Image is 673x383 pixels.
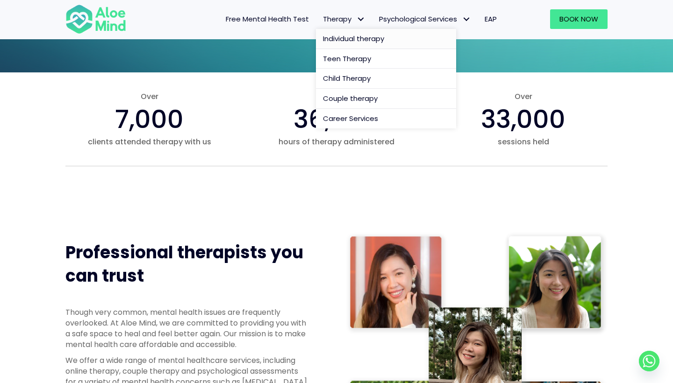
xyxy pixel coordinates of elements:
a: Book Now [550,9,608,29]
span: sessions held [439,136,608,147]
span: Teen Therapy [323,54,371,64]
a: EAP [478,9,504,29]
a: Couple therapy [316,89,456,109]
span: Psychological Services: submenu [459,13,473,26]
p: Though very common, mental health issues are frequently overlooked. At Aloe Mind, we are committe... [65,307,308,350]
span: Child Therapy [323,73,371,83]
a: Teen Therapy [316,49,456,69]
span: Career Services [323,113,378,123]
a: Individual therapy [316,29,456,49]
span: 7,000 [115,101,184,137]
span: Over [65,91,234,102]
nav: Menu [138,9,504,29]
span: Professional therapists you can trust [65,241,303,288]
span: Over [439,91,608,102]
a: Whatsapp [639,351,659,371]
a: Psychological ServicesPsychological Services: submenu [372,9,478,29]
span: Over [252,91,421,102]
a: Free Mental Health Test [219,9,316,29]
span: Individual therapy [323,34,384,43]
a: Career Services [316,109,456,128]
span: Psychological Services [379,14,471,24]
span: Therapy: submenu [354,13,367,26]
span: hours of therapy administered [252,136,421,147]
span: 36,000 [294,101,379,137]
span: 33,000 [481,101,566,137]
span: Free Mental Health Test [226,14,309,24]
span: Couple therapy [323,93,378,103]
a: Child Therapy [316,69,456,89]
span: clients attended therapy with us [65,136,234,147]
span: EAP [485,14,497,24]
span: Therapy [323,14,365,24]
a: TherapyTherapy: submenu [316,9,372,29]
span: Book Now [559,14,598,24]
img: Aloe mind Logo [65,4,126,35]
